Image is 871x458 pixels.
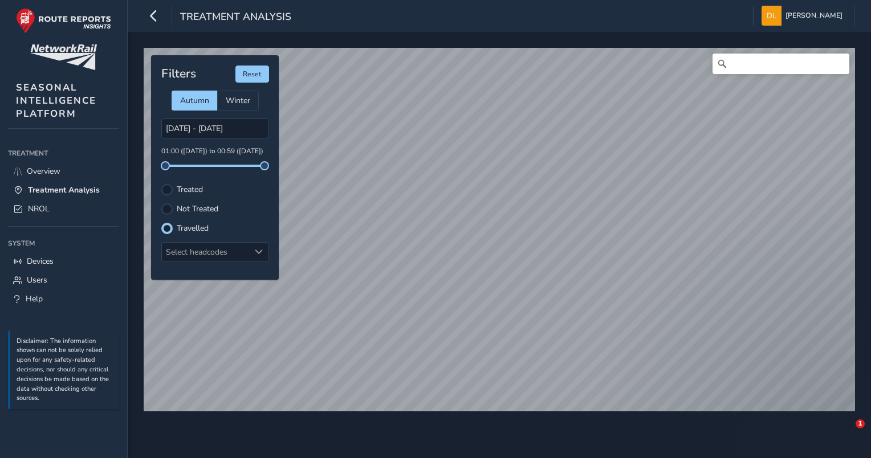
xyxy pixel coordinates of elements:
[180,10,291,26] span: Treatment Analysis
[26,293,43,304] span: Help
[8,145,119,162] div: Treatment
[713,54,849,74] input: Search
[8,199,119,218] a: NROL
[177,224,209,232] label: Travelled
[28,203,50,214] span: NROL
[856,419,865,428] span: 1
[8,162,119,181] a: Overview
[161,67,196,81] h4: Filters
[161,146,269,157] p: 01:00 ([DATE]) to 00:59 ([DATE])
[177,205,218,213] label: Not Treated
[8,235,119,252] div: System
[27,256,54,267] span: Devices
[172,91,217,111] div: Autumn
[162,243,250,261] div: Select headcodes
[832,419,860,447] iframe: Intercom live chat
[8,181,119,199] a: Treatment Analysis
[8,252,119,271] a: Devices
[27,275,47,285] span: Users
[235,66,269,83] button: Reset
[180,95,209,106] span: Autumn
[217,91,259,111] div: Winter
[8,271,119,289] a: Users
[27,166,60,177] span: Overview
[8,289,119,308] a: Help
[144,48,855,411] canvas: Map
[30,44,97,70] img: customer logo
[762,6,782,26] img: diamond-layout
[16,8,111,34] img: rr logo
[762,6,846,26] button: [PERSON_NAME]
[16,81,96,120] span: SEASONAL INTELLIGENCE PLATFORM
[28,185,100,195] span: Treatment Analysis
[226,95,250,106] span: Winter
[177,186,203,194] label: Treated
[785,6,842,26] span: [PERSON_NAME]
[17,337,113,404] p: Disclaimer: The information shown can not be solely relied upon for any safety-related decisions,...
